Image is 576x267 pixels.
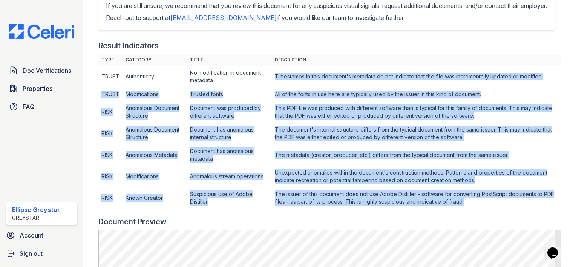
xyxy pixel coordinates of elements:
td: No modification in document metadata [187,66,272,87]
td: Unexpected anomalies within the document's construction methods. Patterns and properties of the d... [272,166,561,187]
td: The metadata (creator, producer, etc.) differs from the typical document from the same issuer. [272,144,561,166]
td: Modifications [123,87,187,101]
span: Doc Verifications [23,66,71,75]
td: RISK [98,166,123,187]
td: TRUST [98,87,123,101]
td: All of the fonts in use here are typically used by the issuer in this kind of document. [272,87,561,101]
td: Trusted fonts [187,87,272,101]
a: FAQ [6,99,77,114]
img: CE_Logo_Blue-a8612792a0a2168367f1c8372b55b34899dd931a85d93a1a3d3e32e68fde9ad4.png [3,24,80,39]
a: Doc Verifications [6,63,77,78]
th: Description [272,54,561,66]
div: Ellipse Greystar [12,205,60,214]
a: Sign out [3,246,80,261]
td: The issuer of this document does not use Adobe Distiller - software for converting PostScript doc... [272,187,561,209]
div: Greystar [12,214,60,222]
td: Anomalous Document Structure [123,101,187,123]
td: Anomalous stream operations [187,166,272,187]
td: This PDF file was produced with different software than is typical for this family of documents. ... [272,101,561,123]
td: RISK [98,144,123,166]
td: Modifications [123,166,187,187]
td: RISK [98,123,123,144]
p: Reach out to support at if you would like our team to investigate further. [106,13,547,22]
td: Known Creator [123,187,187,209]
td: RISK [98,101,123,123]
td: TRUST [98,66,123,87]
p: If you are still unsure, we recommend that you review this document for any suspicious visual sig... [106,1,547,10]
td: Anomalous Metadata [123,144,187,166]
td: Document was produced by different software [187,101,272,123]
div: Document Preview [98,216,167,227]
a: Account [3,228,80,243]
th: Type [98,54,123,66]
span: Account [20,231,43,240]
td: Suspicious use of Adobe Distiller [187,187,272,209]
th: Title [187,54,272,66]
span: FAQ [23,102,35,111]
span: Properties [23,84,52,93]
td: Document has anomalous metadata [187,144,272,166]
td: RISK [98,187,123,209]
iframe: chat widget [544,237,568,259]
td: Timestamps in this document's metadata do not indicate that the file was incrementally updated or... [272,66,561,87]
span: Sign out [20,249,43,258]
td: Anomalous Document Structure [123,123,187,144]
a: [EMAIL_ADDRESS][DOMAIN_NAME] [170,14,277,21]
a: Properties [6,81,77,96]
td: Authenticity [123,66,187,87]
div: Result Indicators [98,40,159,51]
th: Category [123,54,187,66]
td: Document has anomalous internal structure [187,123,272,144]
td: The document's internal structure differs from the typical document from the same issuer. This ma... [272,123,561,144]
